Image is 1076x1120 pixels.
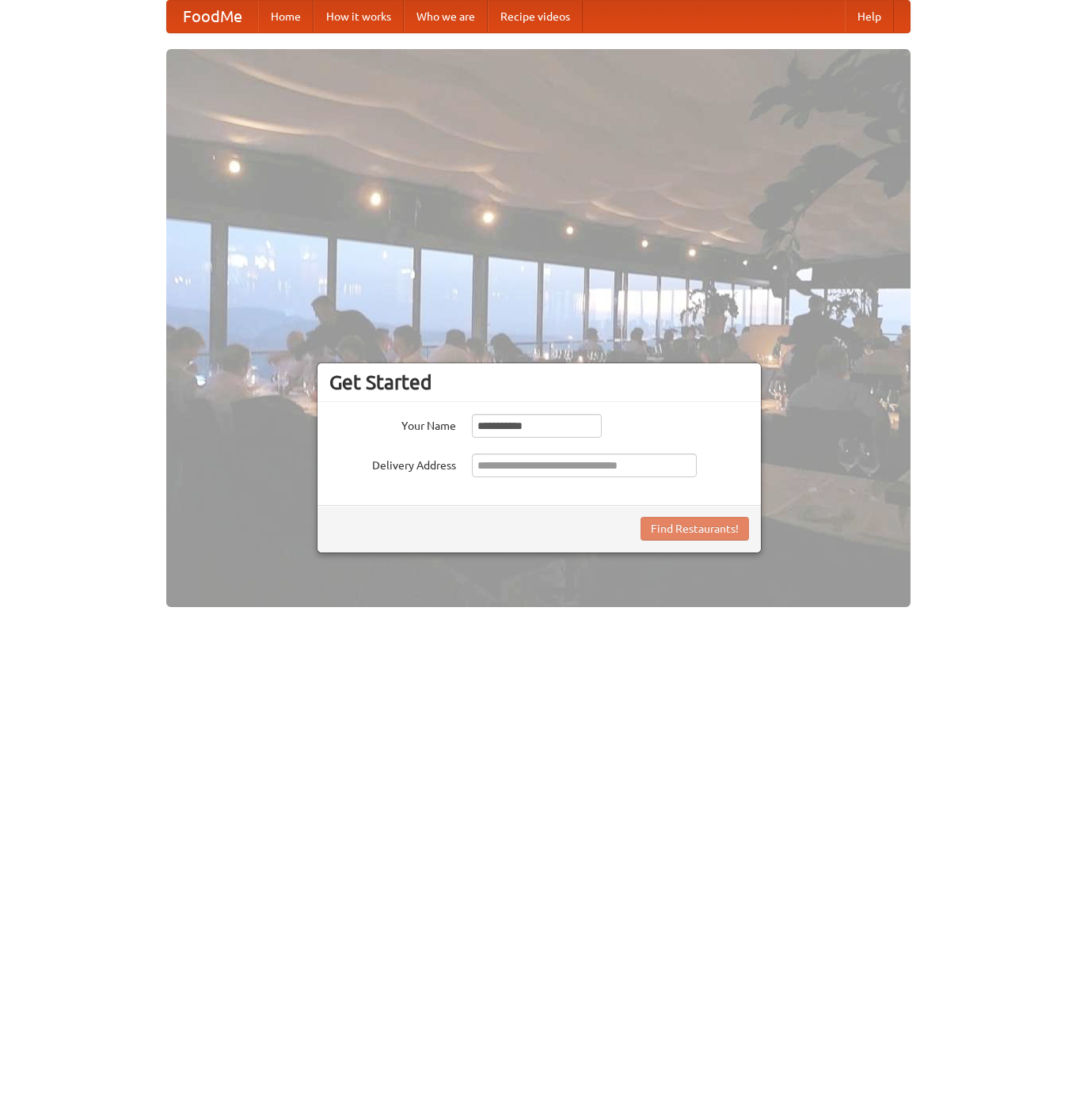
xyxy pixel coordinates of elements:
[845,1,894,32] a: Help
[641,517,749,541] button: Find Restaurants!
[314,1,404,32] a: How it works
[258,1,314,32] a: Home
[488,1,583,32] a: Recipe videos
[329,370,749,394] h3: Get Started
[329,454,456,473] label: Delivery Address
[404,1,488,32] a: Who we are
[329,414,456,434] label: Your Name
[167,1,258,32] a: FoodMe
